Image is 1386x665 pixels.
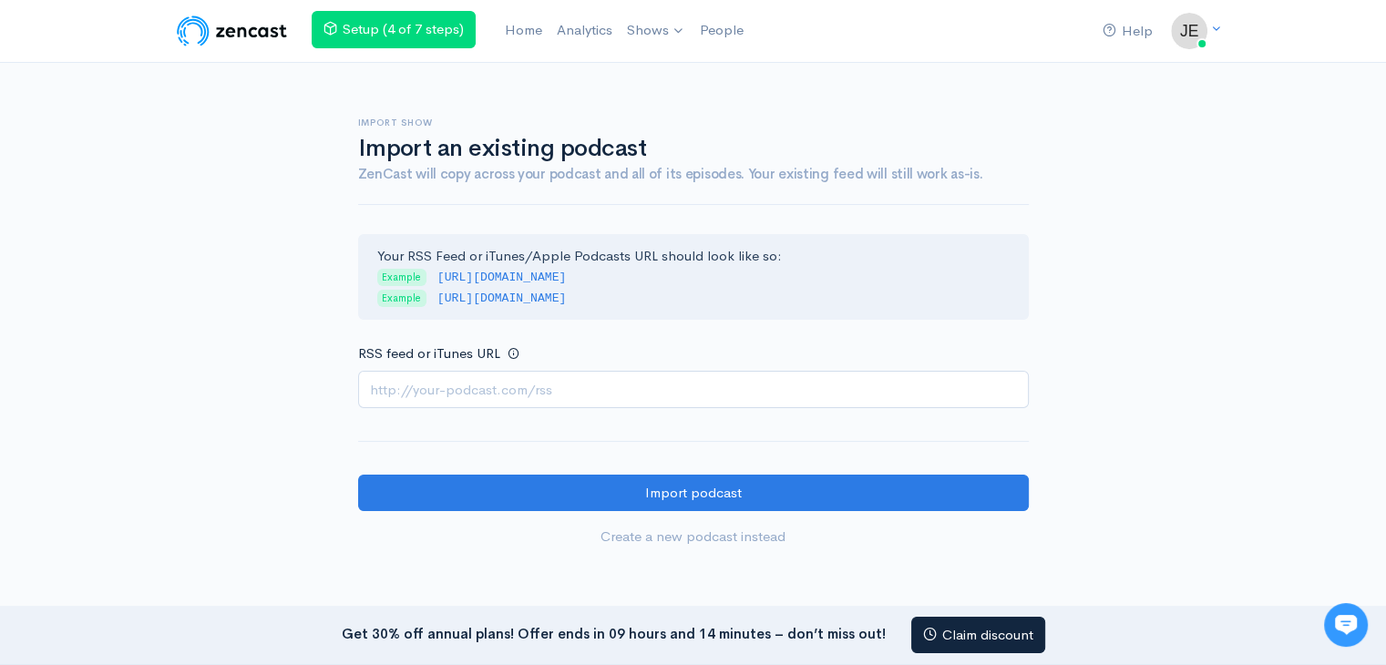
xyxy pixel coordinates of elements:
a: Home [498,11,549,50]
code: [URL][DOMAIN_NAME] [437,271,567,284]
img: ZenCast Logo [174,13,290,49]
span: Example [377,269,426,286]
span: Example [377,290,426,307]
p: Find an answer quickly [25,312,340,334]
a: Help [1095,12,1160,51]
a: Claim discount [911,617,1045,654]
img: ... [1171,13,1207,49]
div: Your RSS Feed or iTunes/Apple Podcasts URL should look like so: [358,234,1029,320]
h1: Hi 👋 [27,88,337,118]
label: RSS feed or iTunes URL [358,343,500,364]
input: Search articles [53,343,325,379]
button: New conversation [28,241,336,278]
span: New conversation [118,252,219,267]
h4: ZenCast will copy across your podcast and all of its episodes. Your existing feed will still work... [358,167,1029,182]
h2: Just let us know if you need anything and we'll be happy to help! 🙂 [27,121,337,209]
input: http://your-podcast.com/rss [358,371,1029,408]
a: People [693,11,751,50]
a: Shows [620,11,693,51]
a: Setup (4 of 7 steps) [312,11,476,48]
h6: Import show [358,118,1029,128]
a: Analytics [549,11,620,50]
a: Create a new podcast instead [358,518,1029,556]
iframe: gist-messenger-bubble-iframe [1324,603,1368,647]
input: Import podcast [358,475,1029,512]
strong: Get 30% off annual plans! Offer ends in 09 hours and 14 minutes – don’t miss out! [342,624,886,641]
h1: Import an existing podcast [358,136,1029,162]
code: [URL][DOMAIN_NAME] [437,292,567,305]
